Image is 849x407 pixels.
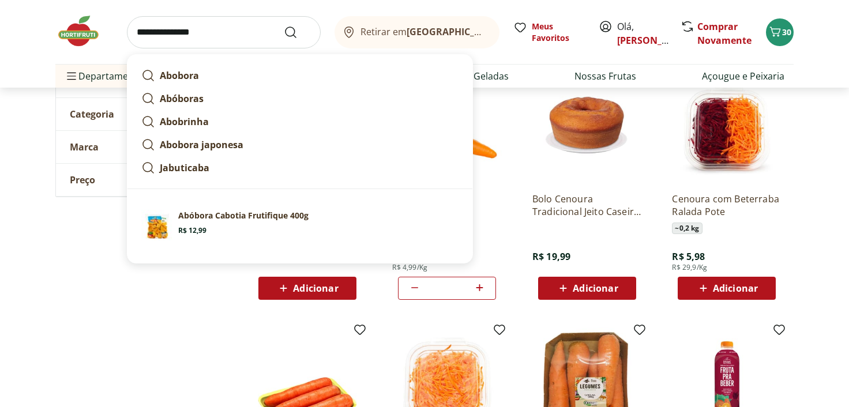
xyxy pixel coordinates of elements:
img: Bolo Cenoura Tradicional Jeito Caseiro 400g [532,74,642,183]
span: Departamentos [65,62,148,90]
img: Cenoura com Beterraba Ralada Pote [672,74,782,183]
span: ~ 0,2 kg [672,223,702,234]
button: Adicionar [678,277,776,300]
a: PrincipalAbóbora Cabotia Frutifique 400gR$ 12,99 [137,205,463,247]
span: 30 [782,27,791,37]
a: Jabuticaba [137,156,463,179]
span: Adicionar [293,284,338,293]
a: Abobora [137,64,463,87]
strong: Abobora [160,69,199,82]
span: Preço [70,174,95,186]
span: Meus Favoritos [532,21,585,44]
strong: Jabuticaba [160,161,209,174]
strong: Abóboras [160,92,204,105]
span: Adicionar [573,284,618,293]
span: R$ 29,9/Kg [672,263,707,272]
button: Adicionar [258,277,356,300]
button: Submit Search [284,25,311,39]
button: Preço [56,164,229,196]
span: R$ 19,99 [532,250,570,263]
a: Meus Favoritos [513,21,585,44]
span: Categoria [70,108,114,120]
button: Categoria [56,98,229,130]
strong: Abobrinha [160,115,209,128]
span: Retirar em [360,27,488,37]
span: R$ 12,99 [178,226,206,235]
span: R$ 4,99/Kg [392,263,427,272]
img: Hortifruti [55,14,113,48]
a: Abobora japonesa [137,133,463,156]
span: R$ 5,98 [672,250,705,263]
button: Carrinho [766,18,794,46]
p: Abóbora Cabotia Frutifique 400g [178,210,309,221]
strong: Abobora japonesa [160,138,243,151]
input: search [127,16,321,48]
span: Olá, [617,20,668,47]
a: [PERSON_NAME] [617,34,692,47]
button: Adicionar [538,277,636,300]
a: Nossas Frutas [574,69,636,83]
span: Marca [70,141,99,153]
a: Comprar Novamente [697,20,752,47]
button: Menu [65,62,78,90]
img: Principal [141,210,174,242]
a: Açougue e Peixaria [702,69,784,83]
button: Marca [56,131,229,163]
a: Bolo Cenoura Tradicional Jeito Caseiro 400g [532,193,642,218]
a: Cenoura com Beterraba Ralada Pote [672,193,782,218]
span: Adicionar [713,284,758,293]
a: Abobrinha [137,110,463,133]
a: Abóboras [137,87,463,110]
button: Retirar em[GEOGRAPHIC_DATA]/[GEOGRAPHIC_DATA] [335,16,499,48]
b: [GEOGRAPHIC_DATA]/[GEOGRAPHIC_DATA] [407,25,601,38]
